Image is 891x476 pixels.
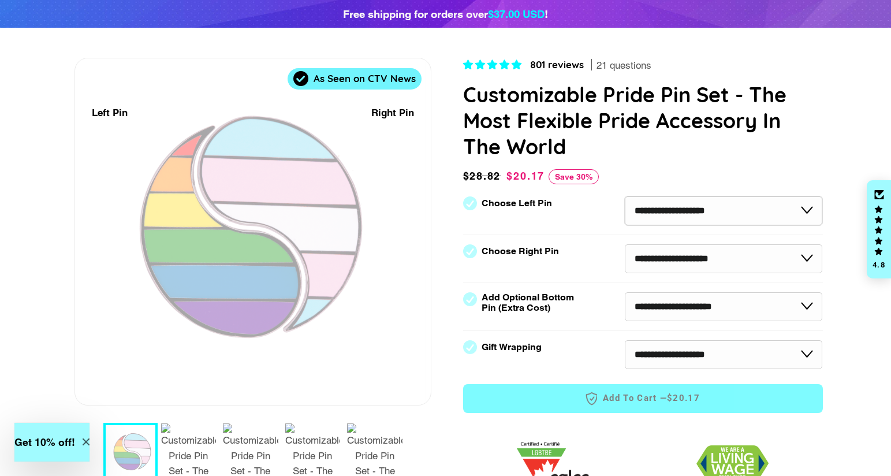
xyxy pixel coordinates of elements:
[867,180,891,278] div: Click to open Judge.me floating reviews tab
[597,59,651,73] span: 21 questions
[667,392,700,404] span: $20.17
[75,58,431,405] div: 1 / 7
[371,105,414,121] div: Right Pin
[549,169,599,184] span: Save 30%
[463,81,823,159] h1: Customizable Pride Pin Set - The Most Flexible Pride Accessory In The World
[463,59,524,70] span: 4.83 stars
[482,198,552,209] label: Choose Left Pin
[530,58,584,70] span: 801 reviews
[463,168,504,184] span: $28.82
[463,384,823,413] button: Add to Cart —$20.17
[482,246,559,256] label: Choose Right Pin
[872,261,886,269] div: 4.8
[482,342,542,352] label: Gift Wrapping
[506,170,545,182] span: $20.17
[482,292,579,313] label: Add Optional Bottom Pin (Extra Cost)
[488,8,545,20] span: $37.00 USD
[480,391,806,406] span: Add to Cart —
[343,6,548,22] div: Free shipping for orders over !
